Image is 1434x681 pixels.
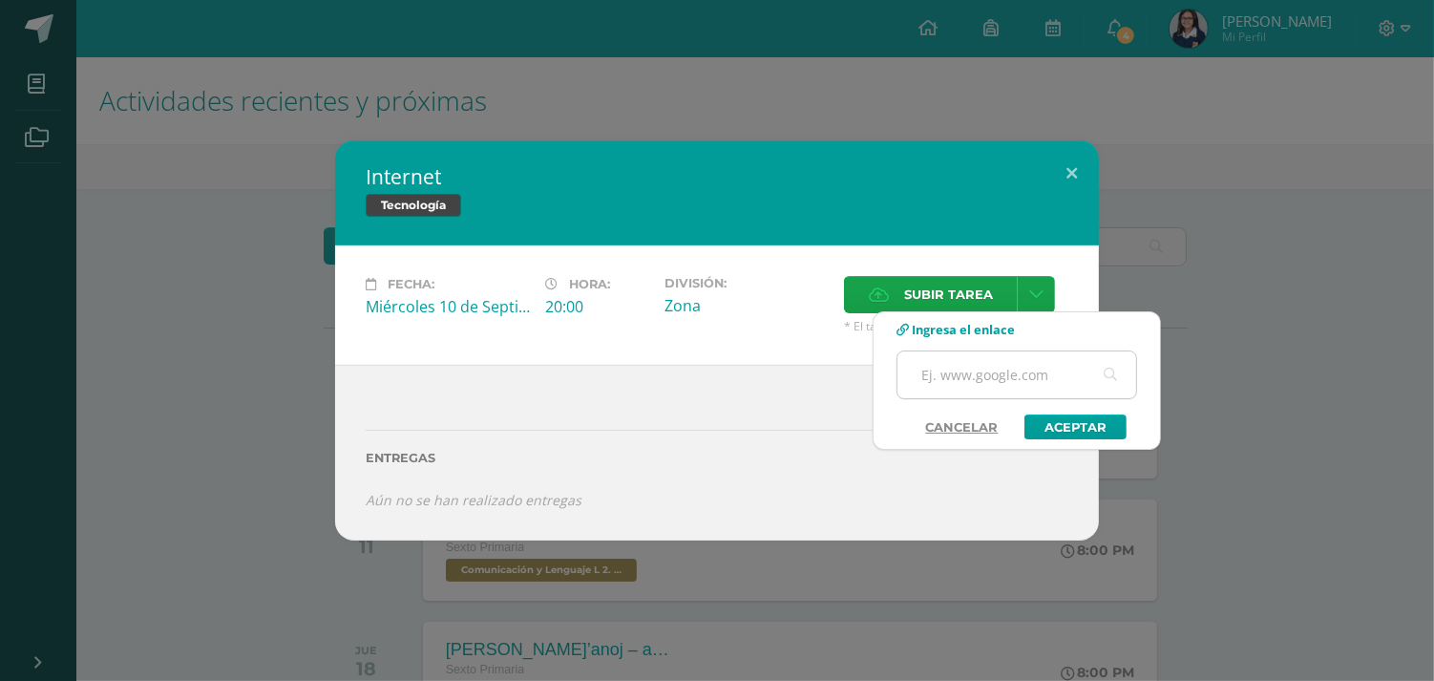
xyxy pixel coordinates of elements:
[897,351,1136,398] input: Ej. www.google.com
[1024,415,1127,439] a: Aceptar
[904,277,993,312] span: Subir tarea
[366,491,581,509] i: Aún no se han realizado entregas
[1044,140,1099,205] button: Close (Esc)
[664,276,829,290] label: División:
[366,296,530,317] div: Miércoles 10 de Septiembre
[906,415,1017,439] a: Cancelar
[844,318,1068,334] span: * El tamaño máximo permitido es 50 MB
[366,194,461,217] span: Tecnología
[388,277,434,291] span: Fecha:
[366,451,1068,465] label: Entregas
[545,296,649,317] div: 20:00
[569,277,610,291] span: Hora:
[664,295,829,316] div: Zona
[366,163,1068,190] h2: Internet
[912,321,1015,338] span: Ingresa el enlace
